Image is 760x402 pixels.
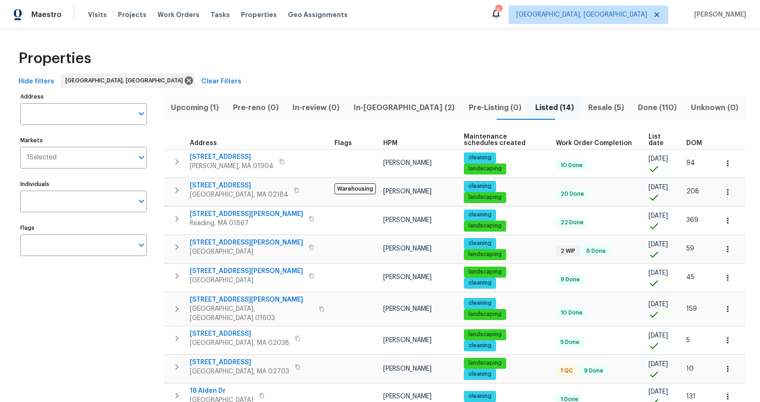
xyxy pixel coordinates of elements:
span: Unknown (0) [690,101,740,114]
label: Address [20,94,147,99]
span: 10 Done [557,162,586,169]
span: [PERSON_NAME] [690,10,746,19]
span: 9 Done [557,276,584,284]
span: [STREET_ADDRESS][PERSON_NAME] [190,267,303,276]
span: 22 Done [557,219,587,227]
span: [PERSON_NAME] [383,217,432,223]
span: [GEOGRAPHIC_DATA] [190,276,303,285]
span: Upcoming (1) [170,101,221,114]
span: DOM [686,140,702,146]
label: Markets [20,138,147,143]
button: Open [135,239,148,251]
span: Work Orders [158,10,199,19]
span: Flags [334,140,352,146]
span: [DATE] [649,301,668,308]
span: [STREET_ADDRESS][PERSON_NAME] [190,238,303,247]
span: [PERSON_NAME] [383,188,432,195]
span: List date [649,134,671,146]
span: [DATE] [649,389,668,395]
span: [STREET_ADDRESS] [190,358,289,367]
span: 45 [686,274,695,280]
label: Flags [20,225,147,231]
span: 18 Alden Dr [190,386,253,396]
button: Open [135,151,148,164]
span: [GEOGRAPHIC_DATA] [190,247,303,256]
span: Pre-Listing (0) [467,101,523,114]
span: landscaping [465,359,505,367]
span: [STREET_ADDRESS][PERSON_NAME] [190,210,303,219]
span: Visits [88,10,107,19]
span: landscaping [465,331,505,338]
span: [GEOGRAPHIC_DATA], MA 02184 [190,190,288,199]
span: [GEOGRAPHIC_DATA], [GEOGRAPHIC_DATA] [516,10,647,19]
span: landscaping [465,310,505,318]
span: [GEOGRAPHIC_DATA], [GEOGRAPHIC_DATA] 01603 [190,304,313,323]
span: cleaning [465,154,495,162]
span: Reading, MA 01867 [190,219,303,228]
span: Geo Assignments [288,10,348,19]
span: Clear Filters [201,76,241,87]
span: [PERSON_NAME] [383,274,432,280]
span: 10 Done [557,309,586,317]
span: Listed (14) [534,101,576,114]
span: landscaping [465,165,505,173]
span: [PERSON_NAME] [383,245,432,252]
button: Open [135,195,148,208]
span: [STREET_ADDRESS] [190,181,288,190]
div: 6 [495,6,502,15]
span: Warehousing [334,183,376,194]
span: cleaning [465,370,495,378]
span: 1 QC [557,367,577,375]
span: landscaping [465,193,505,201]
span: Pre-reno (0) [232,101,281,114]
span: [PERSON_NAME], MA 01904 [190,162,274,171]
span: [GEOGRAPHIC_DATA], [GEOGRAPHIC_DATA] [65,76,187,85]
span: cleaning [465,279,495,287]
span: 2 WIP [557,247,579,255]
span: cleaning [465,182,495,190]
span: 6 Done [583,247,609,255]
span: [DATE] [649,270,668,276]
span: 94 [686,160,695,166]
span: 159 [686,306,697,312]
span: [PERSON_NAME] [383,393,432,400]
span: Maestro [31,10,62,19]
button: Open [135,107,148,120]
span: [DATE] [649,184,668,191]
button: Hide filters [15,73,58,90]
span: Hide filters [18,76,54,87]
span: Properties [18,54,91,63]
label: Individuals [20,181,147,187]
span: cleaning [465,211,495,219]
span: Projects [118,10,146,19]
span: 131 [686,393,696,400]
span: landscaping [465,222,505,230]
span: Tasks [210,12,230,18]
span: [GEOGRAPHIC_DATA], MA 02703 [190,367,289,376]
span: Work Order Completion [556,140,632,146]
span: [DATE] [649,156,668,162]
span: cleaning [465,392,495,400]
span: [STREET_ADDRESS][PERSON_NAME] [190,295,313,304]
span: Maintenance schedules created [464,134,540,146]
span: 5 Done [557,338,583,346]
span: 10 [686,366,694,372]
span: [PERSON_NAME] [383,306,432,312]
span: 208 [686,188,699,195]
span: Resale (5) [586,101,626,114]
span: [PERSON_NAME] [383,160,432,166]
span: cleaning [465,239,495,247]
span: landscaping [465,251,505,258]
span: In-review (0) [291,101,341,114]
span: 9 Done [580,367,607,375]
span: [STREET_ADDRESS] [190,152,274,162]
span: cleaning [465,299,495,307]
span: [GEOGRAPHIC_DATA], MA 02038 [190,338,289,348]
span: In-[GEOGRAPHIC_DATA] (2) [352,101,456,114]
span: 59 [686,245,694,252]
span: [PERSON_NAME] [383,337,432,344]
span: cleaning [465,342,495,350]
span: 1 Selected [27,154,57,162]
span: Address [190,140,217,146]
span: 5 [686,337,690,344]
